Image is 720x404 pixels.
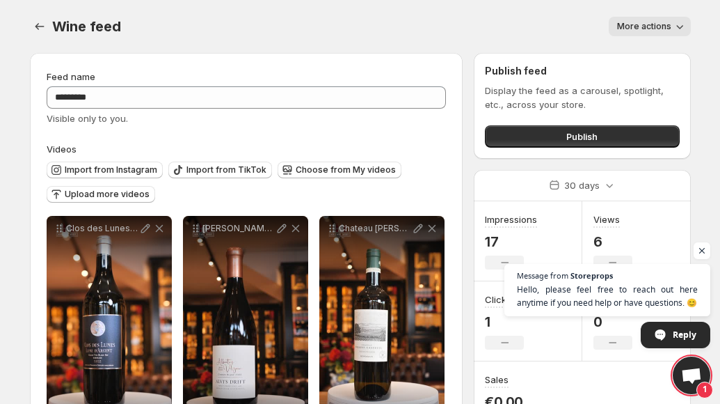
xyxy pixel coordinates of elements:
h3: Impressions [485,212,537,226]
p: [PERSON_NAME] Drift [PERSON_NAME] Limited Release Chenin Blanc 2022 [202,223,275,234]
span: Publish [566,130,598,143]
span: 1 [696,382,713,398]
p: Display the feed as a carousel, spotlight, etc., across your store. [485,84,679,111]
h3: Clicks [485,293,511,306]
h3: Sales [485,373,509,387]
button: Choose from My videos [278,162,401,178]
span: Hello, please feel free to reach out here anytime if you need help or have questions. 😊 [517,283,698,309]
button: Import from Instagram [47,162,163,178]
p: 30 days [564,178,600,192]
span: Import from TikTok [186,164,266,176]
p: Clos des Lunes - Lune d'Argent 2022 Grand Vin Blanc Sec [66,223,138,234]
p: 1 [485,313,524,330]
button: Import from TikTok [168,162,272,178]
p: 6 [593,233,632,250]
h2: Publish feed [485,64,679,78]
h3: Views [593,212,620,226]
span: Upload more videos [65,189,150,200]
span: Choose from My videos [296,164,396,176]
span: More actions [617,21,671,32]
button: More actions [609,17,691,36]
button: Settings [30,17,49,36]
span: Videos [47,143,77,155]
p: Chateau [PERSON_NAME] Casseuil 2024 Blanc (Lafite - Domaines [GEOGRAPHIC_DATA][PERSON_NAME]) [339,223,411,234]
button: Publish [485,125,679,148]
div: Open chat [673,357,710,394]
p: 17 [485,233,537,250]
span: Visible only to you. [47,113,128,124]
span: Feed name [47,71,95,82]
span: Storeprops [570,272,613,279]
span: Import from Instagram [65,164,157,176]
button: Upload more videos [47,186,155,203]
span: Wine feed [52,18,121,35]
span: Reply [673,323,696,347]
span: Message from [517,272,568,279]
